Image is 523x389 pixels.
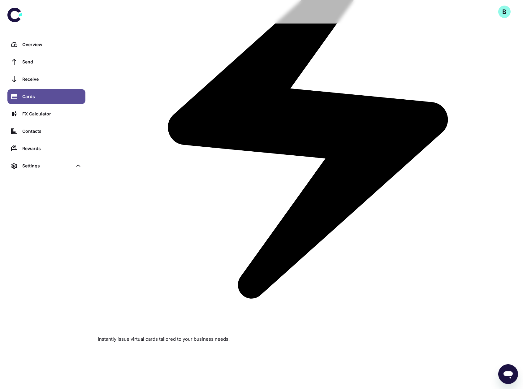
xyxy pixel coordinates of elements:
[7,54,85,69] a: Send
[22,145,82,152] div: Rewards
[498,6,511,18] button: B
[22,41,82,48] div: Overview
[22,162,72,169] div: Settings
[7,141,85,156] a: Rewards
[22,93,82,100] div: Cards
[22,58,82,65] div: Send
[22,76,82,83] div: Receive
[7,72,85,87] a: Receive
[498,364,518,384] iframe: Button to launch messaging window
[98,336,518,343] p: Instantly issue virtual cards tailored to your business needs.
[7,106,85,121] a: FX Calculator
[7,37,85,52] a: Overview
[7,124,85,139] a: Contacts
[22,110,82,117] div: FX Calculator
[7,89,85,104] a: Cards
[22,128,82,135] div: Contacts
[7,158,85,173] div: Settings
